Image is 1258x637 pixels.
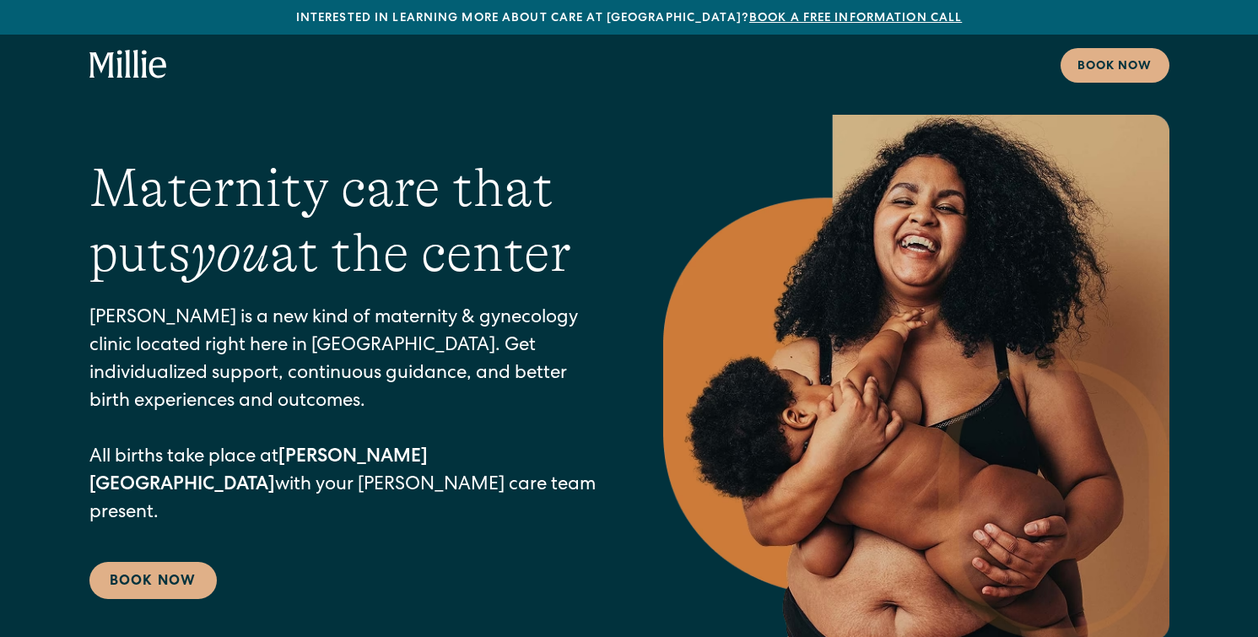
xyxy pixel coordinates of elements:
[191,223,270,283] em: you
[89,305,596,528] p: [PERSON_NAME] is a new kind of maternity & gynecology clinic located right here in [GEOGRAPHIC_DA...
[89,50,167,80] a: home
[749,13,962,24] a: Book a free information call
[89,562,217,599] a: Book Now
[1061,48,1169,83] a: Book now
[1077,58,1153,76] div: Book now
[89,156,596,286] h1: Maternity care that puts at the center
